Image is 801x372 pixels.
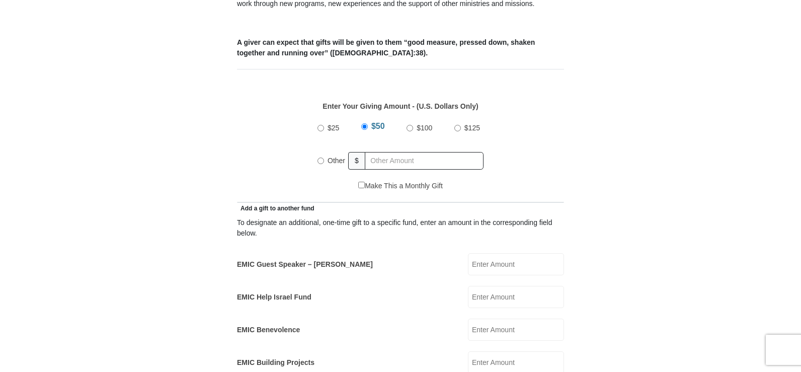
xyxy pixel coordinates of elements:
[237,38,535,57] b: A giver can expect that gifts will be given to them “good measure, pressed down, shaken together ...
[464,124,480,132] span: $125
[237,292,311,303] label: EMIC Help Israel Fund
[468,319,564,341] input: Enter Amount
[323,102,478,110] strong: Enter Your Giving Amount - (U.S. Dollars Only)
[417,124,432,132] span: $100
[365,152,484,170] input: Other Amount
[237,205,314,212] span: Add a gift to another fund
[371,122,385,130] span: $50
[237,325,300,335] label: EMIC Benevolence
[348,152,365,170] span: $
[237,357,314,368] label: EMIC Building Projects
[328,124,339,132] span: $25
[237,259,373,270] label: EMIC Guest Speaker – [PERSON_NAME]
[328,157,345,165] span: Other
[468,286,564,308] input: Enter Amount
[237,217,564,239] div: To designate an additional, one-time gift to a specific fund, enter an amount in the correspondin...
[358,182,365,188] input: Make This a Monthly Gift
[358,181,443,191] label: Make This a Monthly Gift
[468,253,564,275] input: Enter Amount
